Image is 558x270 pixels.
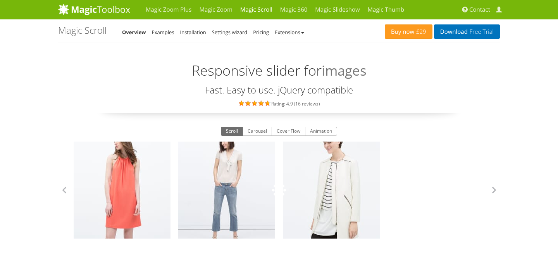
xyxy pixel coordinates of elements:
a: Buy now£29 [385,24,432,39]
a: Settings wizard [212,29,248,36]
button: Carousel [243,127,272,136]
button: Scroll [221,127,243,136]
button: Animation [305,127,337,136]
span: images [322,61,367,81]
a: 16 reviews [295,100,319,107]
a: Overview [122,29,146,36]
a: Pricing [253,29,269,36]
h3: Fast. Easy to use. jQuery compatible [58,85,500,95]
a: DownloadFree Trial [434,24,500,39]
h1: Magic Scroll [58,25,107,35]
a: Installation [180,29,206,36]
a: Examples [152,29,174,36]
h2: Responsive slider for [58,53,500,81]
div: Rating: 4.9 ( ) [58,99,500,107]
span: Contact [469,6,490,14]
a: Extensions [275,29,304,36]
span: £29 [414,29,426,35]
button: Cover Flow [272,127,305,136]
span: Free Trial [468,29,494,35]
img: MagicToolbox.com - Image tools for your website [58,3,130,15]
